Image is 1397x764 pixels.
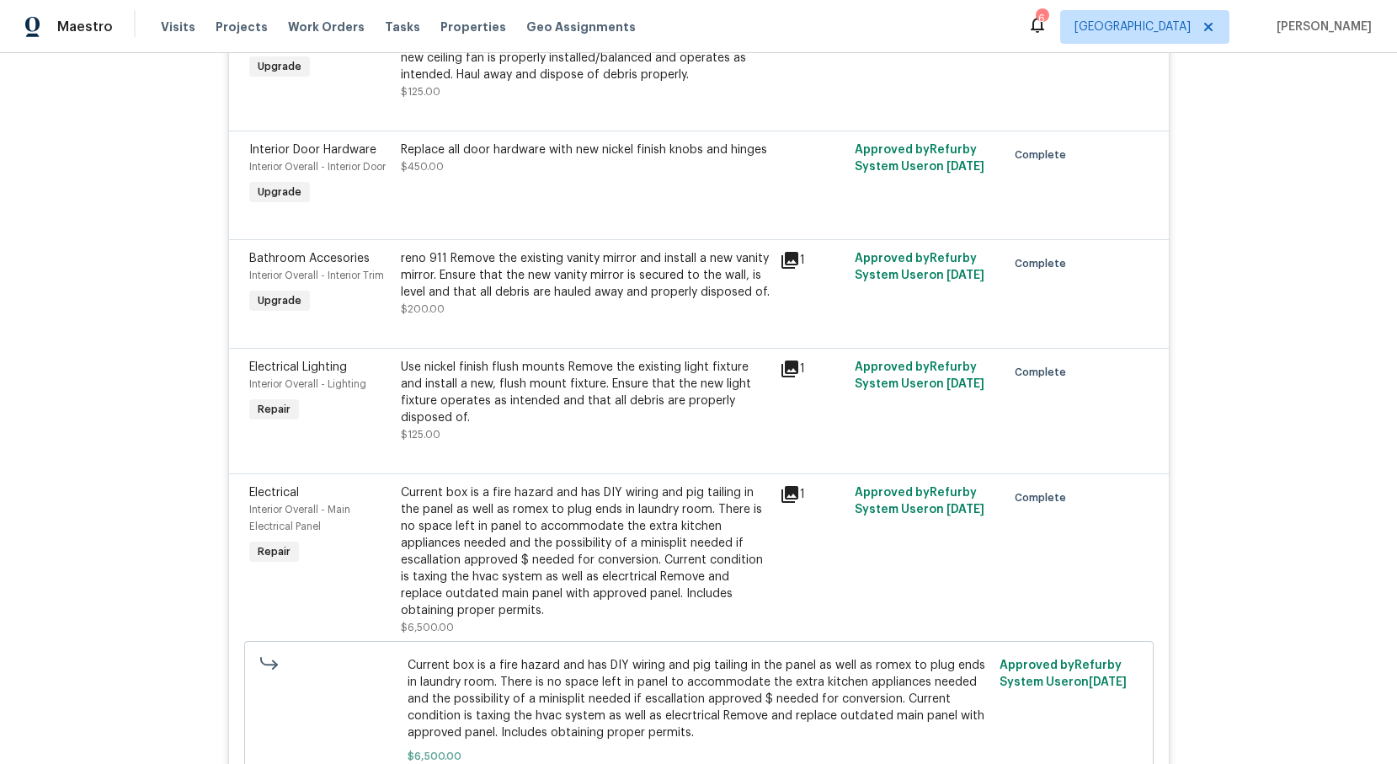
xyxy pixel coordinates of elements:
span: Electrical [249,487,299,499]
span: Interior Overall - Lighting [249,379,366,389]
div: Use nickel finish flush mounts Remove the existing light fixture and install a new, flush mount f... [401,359,770,426]
span: [GEOGRAPHIC_DATA] [1074,19,1191,35]
span: Upgrade [251,58,308,75]
span: Maestro [57,19,113,35]
span: Projects [216,19,268,35]
span: Approved by Refurby System User on [855,253,984,281]
span: Repair [251,543,297,560]
span: $200.00 [401,304,445,314]
span: Interior Overall - Interior Trim [249,270,384,280]
span: Geo Assignments [526,19,636,35]
span: Complete [1015,364,1073,381]
span: Interior Door Hardware [249,144,376,156]
span: Electrical Lighting [249,361,347,373]
span: Bathroom Accesories [249,253,370,264]
span: $125.00 [401,430,440,440]
div: 1 [780,484,845,505]
span: [DATE] [1089,676,1127,688]
span: Upgrade [251,292,308,309]
span: $6,500.00 [401,622,454,633]
span: $125.00 [401,87,440,97]
span: Repair [251,401,297,418]
span: Approved by Refurby System User on [855,361,984,390]
span: Approved by Refurby System User on [1000,660,1127,688]
div: reno 911 Remove the existing vanity mirror and install a new vanity mirror. Ensure that the new v... [401,250,770,301]
span: Properties [440,19,506,35]
span: [DATE] [946,504,984,516]
span: Approved by Refurby System User on [855,144,984,173]
span: Interior Overall - Interior Door [249,162,386,172]
div: 1 [780,359,845,379]
span: [DATE] [946,270,984,281]
span: Interior Overall - Main Electrical Panel [249,505,350,532]
span: Tasks [385,21,420,33]
span: [DATE] [946,161,984,173]
span: Current box is a fire hazard and has DIY wiring and pig tailing in the panel as well as romex to ... [408,657,989,741]
span: Work Orders [288,19,365,35]
span: Upgrade [251,184,308,200]
span: Approved by Refurby System User on [855,487,984,516]
div: 6 [1036,10,1048,27]
span: [DATE] [946,378,984,390]
span: Complete [1015,147,1073,163]
div: Current box is a fire hazard and has DIY wiring and pig tailing in the panel as well as romex to ... [401,484,770,619]
span: Complete [1015,255,1073,272]
div: Replace all door hardware with new nickel finish knobs and hinges [401,142,770,158]
span: Visits [161,19,195,35]
div: 1 [780,250,845,270]
span: [PERSON_NAME] [1270,19,1372,35]
span: Complete [1015,489,1073,506]
span: $450.00 [401,162,444,172]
